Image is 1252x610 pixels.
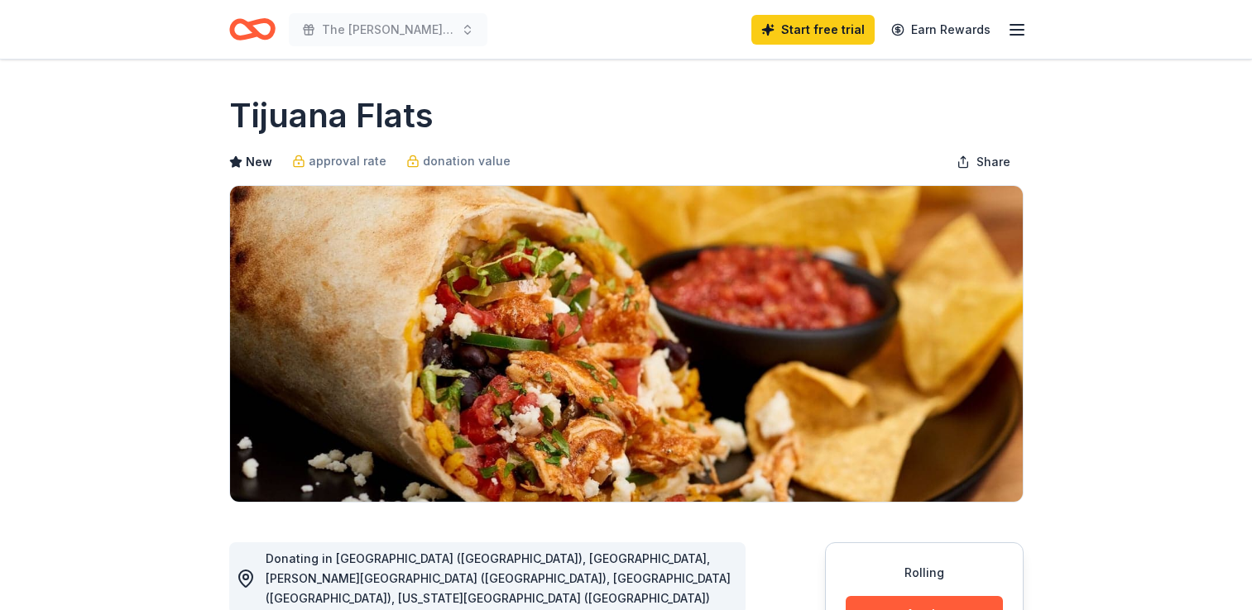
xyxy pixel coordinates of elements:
a: Start free trial [751,15,875,45]
h1: Tijuana Flats [229,93,434,139]
button: Share [943,145,1024,179]
span: Share [976,152,1010,172]
div: Rolling [846,563,1003,583]
a: Home [229,10,276,49]
span: Donating in [GEOGRAPHIC_DATA] ([GEOGRAPHIC_DATA]), [GEOGRAPHIC_DATA], [PERSON_NAME][GEOGRAPHIC_DA... [266,551,731,605]
a: donation value [406,151,511,171]
span: New [246,152,272,172]
img: Image for Tijuana Flats [230,186,1023,502]
button: The [PERSON_NAME] Foundation 5th Annual Golf Tournament [289,13,487,46]
span: donation value [423,151,511,171]
a: approval rate [292,151,386,171]
a: Earn Rewards [881,15,1000,45]
span: approval rate [309,151,386,171]
span: The [PERSON_NAME] Foundation 5th Annual Golf Tournament [322,20,454,40]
